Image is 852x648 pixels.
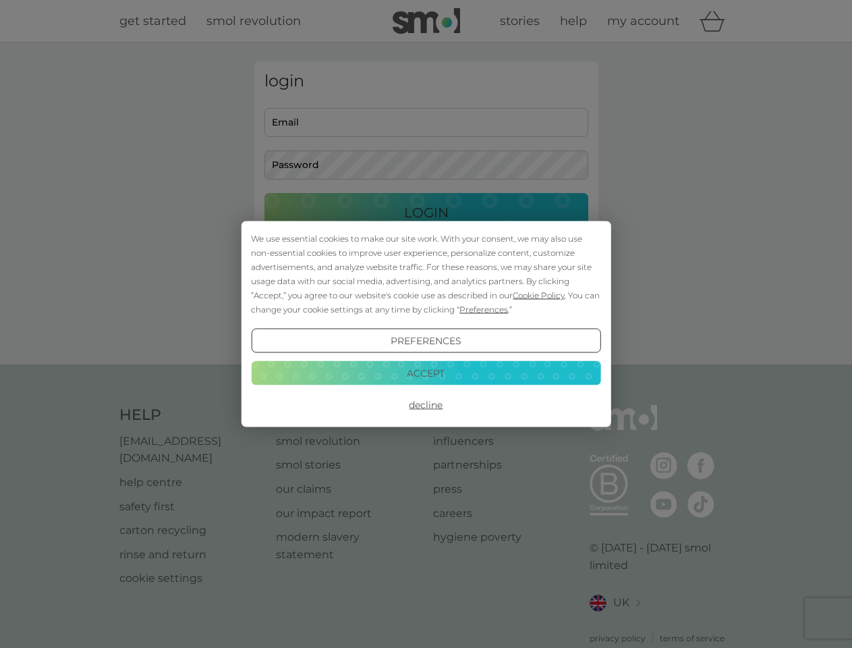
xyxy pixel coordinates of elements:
[513,290,565,300] span: Cookie Policy
[241,221,610,427] div: Cookie Consent Prompt
[251,360,600,385] button: Accept
[251,232,600,317] div: We use essential cookies to make our site work. With your consent, we may also use non-essential ...
[459,304,508,315] span: Preferences
[251,329,600,353] button: Preferences
[251,393,600,417] button: Decline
